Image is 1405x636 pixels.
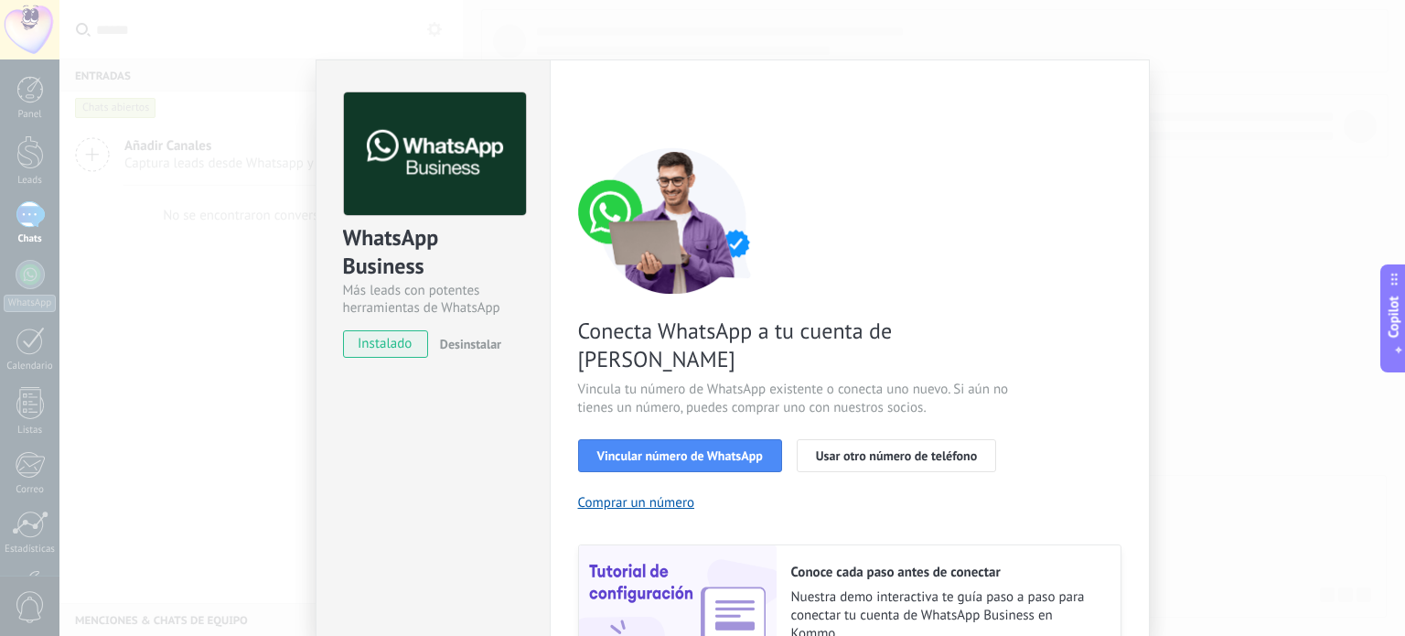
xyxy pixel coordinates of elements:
img: connect number [578,147,770,294]
img: logo_main.png [344,92,526,216]
span: instalado [344,330,427,358]
button: Usar otro número de teléfono [797,439,996,472]
span: Vincula tu número de WhatsApp existente o conecta uno nuevo. Si aún no tienes un número, puedes c... [578,381,1014,417]
div: WhatsApp Business [343,223,523,282]
button: Comprar un número [578,494,695,512]
span: Vincular número de WhatsApp [597,449,763,462]
button: Vincular número de WhatsApp [578,439,782,472]
h2: Conoce cada paso antes de conectar [791,564,1102,581]
span: Conecta WhatsApp a tu cuenta de [PERSON_NAME] [578,317,1014,373]
div: Más leads con potentes herramientas de WhatsApp [343,282,523,317]
span: Copilot [1385,296,1403,338]
span: Usar otro número de teléfono [816,449,977,462]
span: Desinstalar [440,336,501,352]
button: Desinstalar [433,330,501,358]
